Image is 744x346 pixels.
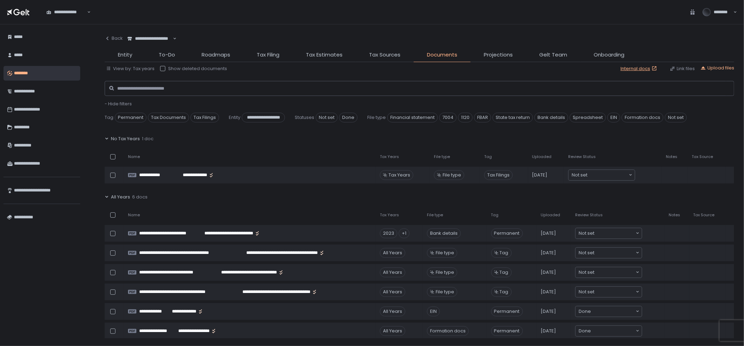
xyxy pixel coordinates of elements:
span: Not set [579,230,594,237]
span: [DATE] [541,250,556,256]
button: View by: Tax years [106,66,155,72]
span: Tax Years [389,172,410,178]
span: File type [436,269,454,276]
div: Search for option [576,228,642,239]
input: Search for option [587,172,628,179]
span: [DATE] [541,328,556,334]
span: Tax Filings [190,113,219,122]
input: Search for option [86,9,87,16]
span: Spreadsheet [570,113,606,122]
span: Not set [665,113,687,122]
div: All Years [380,287,405,297]
span: Roadmaps [202,51,230,59]
span: File type [443,172,461,178]
span: No Tax Years [111,136,140,142]
div: Search for option [123,31,176,46]
span: Permanent [491,326,523,336]
div: Search for option [569,170,635,180]
span: Permanent [491,307,523,316]
div: Search for option [576,306,642,317]
span: Tax Years [380,154,399,159]
span: Entity [118,51,132,59]
span: Not set [579,269,594,276]
span: File type [436,289,454,295]
span: Notes [666,154,677,159]
input: Search for option [591,308,635,315]
span: [DATE] [541,308,556,315]
span: File type [427,212,443,218]
input: Search for option [594,288,635,295]
span: Done [339,113,358,122]
span: Gelt Team [539,51,567,59]
div: Back [105,35,123,42]
div: Search for option [576,326,642,336]
span: Done [579,308,591,315]
span: Tax Source [693,212,715,218]
span: Tag [500,250,509,256]
span: 1120 [458,113,473,122]
span: 6 docs [132,194,148,200]
div: Formation docs [427,326,469,336]
span: Review Status [568,154,596,159]
div: All Years [380,307,405,316]
span: Financial statement [387,113,438,122]
div: All Years [380,326,405,336]
span: FBAR [474,113,491,122]
input: Search for option [591,328,635,334]
span: Tag [500,269,509,276]
span: Onboarding [594,51,624,59]
span: [DATE] [541,269,556,276]
button: Upload files [700,65,734,71]
span: Uploaded [532,154,552,159]
button: - Hide filters [105,101,132,107]
span: Name [128,212,140,218]
span: Formation docs [622,113,663,122]
input: Search for option [594,230,635,237]
span: File type [434,154,450,159]
div: EIN [427,307,440,316]
span: Projections [484,51,513,59]
a: Internal docs [621,66,659,72]
div: 2023 [380,228,397,238]
span: Not set [316,113,338,122]
span: - Hide filters [105,100,132,107]
div: Search for option [42,5,91,19]
span: Tag [484,154,492,159]
button: Back [105,31,123,45]
span: Not set [572,172,587,179]
input: Search for option [594,269,635,276]
span: Bank details [534,113,568,122]
span: Notes [669,212,680,218]
span: EIN [607,113,620,122]
span: [DATE] [532,172,548,178]
div: All Years [380,268,405,277]
div: Search for option [576,248,642,258]
span: Tax Filings [484,170,513,180]
span: Tax Documents [148,113,189,122]
div: +1 [399,228,409,238]
span: 1 doc [142,136,153,142]
span: Statuses [295,114,314,121]
div: Link files [670,66,695,72]
span: Entity [229,114,240,121]
span: State tax return [493,113,533,122]
span: All Years [111,194,130,200]
span: Tax Years [380,212,399,218]
span: 7004 [439,113,457,122]
span: Tag [491,212,499,218]
span: Not set [579,288,594,295]
span: Permanent [115,113,146,122]
span: Permanent [491,228,523,238]
div: Bank details [427,228,461,238]
span: Done [579,328,591,334]
span: Uploaded [541,212,560,218]
span: To-Do [159,51,175,59]
div: All Years [380,248,405,258]
span: Name [128,154,140,159]
span: [DATE] [541,289,556,295]
span: File type [367,114,386,121]
span: Tax Estimates [306,51,343,59]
